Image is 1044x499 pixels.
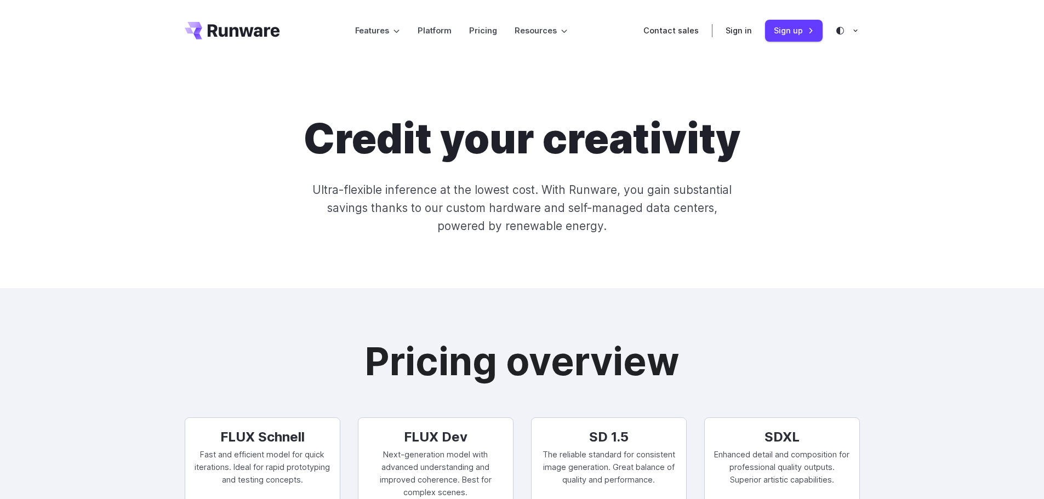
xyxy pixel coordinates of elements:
h2: Pricing overview [365,341,680,383]
label: Features [355,24,400,37]
p: Enhanced detail and composition for professional quality outputs. Superior artistic capabilities. [714,448,851,486]
h3: SDXL [714,427,851,448]
a: Sign up [765,20,823,41]
label: Resources [515,24,568,37]
p: Ultra-flexible inference at the lowest cost. With Runware, you gain substantial savings thanks to... [303,181,741,236]
a: Contact sales [643,24,699,37]
p: Fast and efficient model for quick iterations. Ideal for rapid prototyping and testing concepts. [194,448,331,486]
h3: FLUX Schnell [194,427,331,448]
a: Go to / [185,22,280,39]
p: Next-generation model with advanced understanding and improved coherence. Best for complex scenes. [367,448,504,498]
a: Pricing [469,24,497,37]
a: Platform [418,24,452,37]
p: The reliable standard for consistent image generation. Great balance of quality and performance. [540,448,677,486]
h3: FLUX Dev [367,427,504,448]
h1: Credit your creativity [304,114,740,163]
h3: SD 1.5 [540,427,677,448]
a: Sign in [726,24,752,37]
